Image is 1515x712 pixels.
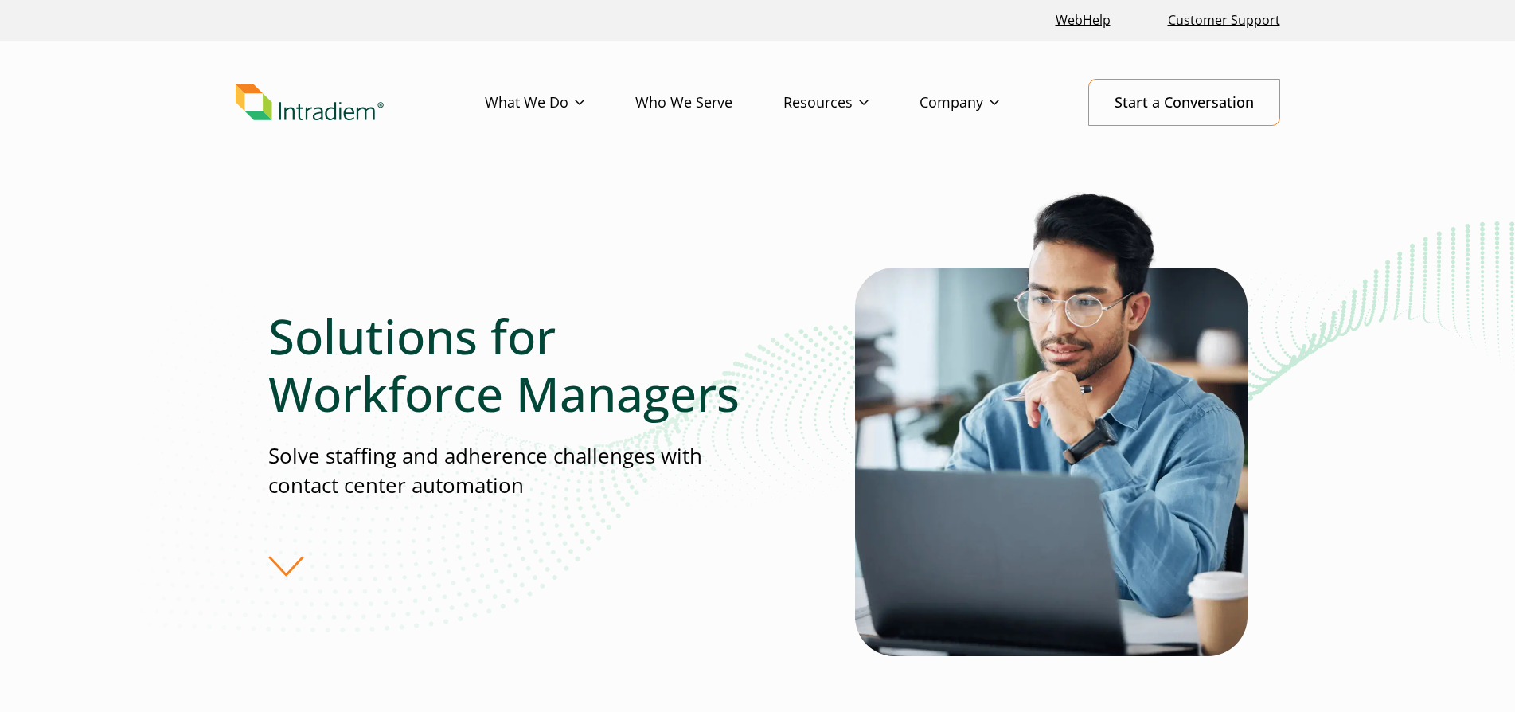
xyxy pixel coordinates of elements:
a: Company [920,80,1050,126]
img: Intradiem [236,84,384,121]
a: Who We Serve [635,80,783,126]
p: Solve staffing and adherence challenges with contact center automation [268,441,757,501]
h1: Solutions for Workforce Managers [268,307,757,422]
a: Customer Support [1162,3,1287,37]
a: What We Do [485,80,635,126]
a: Link opens in a new window [1049,3,1117,37]
a: Start a Conversation [1088,79,1280,126]
a: Resources [783,80,920,126]
img: automated workforce management male looking at laptop computer [855,190,1248,656]
a: Link to homepage of Intradiem [236,84,485,121]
